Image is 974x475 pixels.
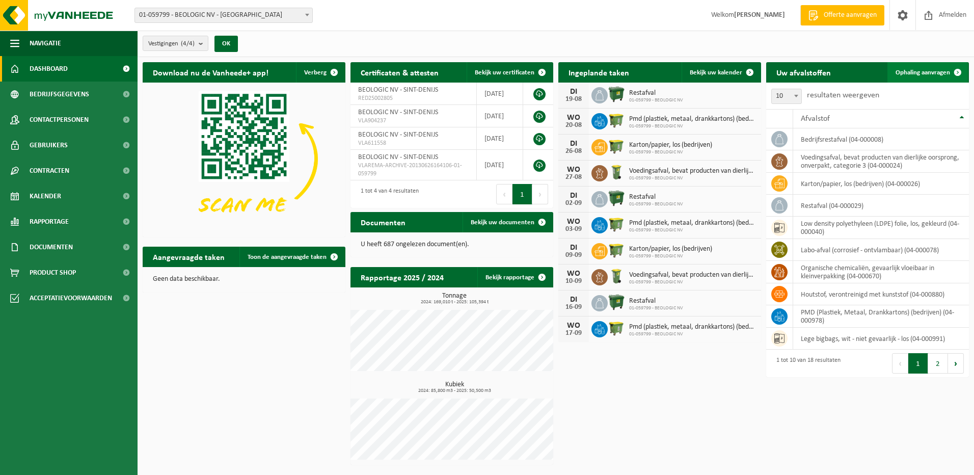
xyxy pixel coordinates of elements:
[771,352,841,375] div: 1 tot 10 van 18 resultaten
[793,239,969,261] td: labo-afval (corrosief - ontvlambaar) (04-000078)
[356,381,553,393] h3: Kubiek
[793,261,969,283] td: organische chemicaliën, gevaarlijk vloeibaar in kleinverpakking (04-000670)
[734,11,785,19] strong: [PERSON_NAME]
[30,133,68,158] span: Gebruikers
[629,167,756,175] span: Voedingsafval, bevat producten van dierlijke oorsprong, onverpakt, categorie 3
[563,330,584,337] div: 17-09
[239,247,344,267] a: Toon de aangevraagde taken
[608,242,625,259] img: WB-1100-HPE-GN-50
[477,105,523,127] td: [DATE]
[608,216,625,233] img: WB-1100-HPE-GN-50
[143,36,208,51] button: Vestigingen(4/4)
[181,40,195,47] count: (4/4)
[801,115,830,123] span: Afvalstof
[563,166,584,174] div: WO
[358,109,438,116] span: BEOLOGIC NV - SINT-DENIJS
[793,217,969,239] td: low density polyethyleen (LDPE) folie, los, gekleurd (04-000040)
[608,320,625,337] img: WB-1100-HPE-GN-50
[563,114,584,122] div: WO
[563,174,584,181] div: 27-08
[350,62,449,82] h2: Certificaten & attesten
[30,260,76,285] span: Product Shop
[358,153,438,161] span: BEOLOGIC NV - SINT-DENIJS
[608,268,625,285] img: WB-0140-HPE-GN-50
[563,192,584,200] div: DI
[629,175,756,181] span: 01-059799 - BEOLOGIC NV
[358,131,438,139] span: BEOLOGIC NV - SINT-DENIJS
[908,353,928,374] button: 1
[807,91,879,99] label: resultaten weergeven
[608,294,625,311] img: WB-1100-HPE-GN-01
[563,252,584,259] div: 09-09
[214,36,238,52] button: OK
[793,305,969,328] td: PMD (Plastiek, Metaal, Drankkartons) (bedrijven) (04-000978)
[771,89,802,104] span: 10
[629,297,683,305] span: Restafval
[471,219,534,226] span: Bekijk uw documenten
[350,267,454,287] h2: Rapportage 2025 / 2024
[793,283,969,305] td: houtstof, verontreinigd met kunststof (04-000880)
[629,193,683,201] span: Restafval
[629,89,683,97] span: Restafval
[629,323,756,331] span: Pmd (plastiek, metaal, drankkartons) (bedrijven)
[629,253,712,259] span: 01-059799 - BEOLOGIC NV
[563,278,584,285] div: 10-09
[563,218,584,226] div: WO
[248,254,327,260] span: Toon de aangevraagde taken
[563,226,584,233] div: 03-09
[800,5,884,25] a: Offerte aanvragen
[477,150,523,180] td: [DATE]
[30,209,69,234] span: Rapportage
[608,190,625,207] img: WB-1100-HPE-GN-01
[629,123,756,129] span: 01-059799 - BEOLOGIC NV
[629,279,756,285] span: 01-059799 - BEOLOGIC NV
[358,86,438,94] span: BEOLOGIC NV - SINT-DENIJS
[563,148,584,155] div: 26-08
[682,62,760,83] a: Bekijk uw kalender
[532,184,548,204] button: Next
[793,195,969,217] td: restafval (04-000029)
[563,244,584,252] div: DI
[558,62,639,82] h2: Ingeplande taken
[629,201,683,207] span: 01-059799 - BEOLOGIC NV
[608,164,625,181] img: WB-0140-HPE-GN-50
[563,88,584,96] div: DI
[477,127,523,150] td: [DATE]
[30,56,68,82] span: Dashboard
[563,304,584,311] div: 16-09
[30,31,61,56] span: Navigatie
[892,353,908,374] button: Previous
[563,296,584,304] div: DI
[356,300,553,305] span: 2024: 169,010 t - 2025: 105,394 t
[463,212,552,232] a: Bekijk uw documenten
[563,200,584,207] div: 02-09
[896,69,950,76] span: Ophaling aanvragen
[512,184,532,204] button: 1
[629,115,756,123] span: Pmd (plastiek, metaal, drankkartons) (bedrijven)
[887,62,968,83] a: Ophaling aanvragen
[358,117,469,125] span: VLA904237
[30,158,69,183] span: Contracten
[361,241,543,248] p: U heeft 687 ongelezen document(en).
[356,293,553,305] h3: Tonnage
[477,267,552,287] a: Bekijk rapportage
[356,388,553,393] span: 2024: 85,800 m3 - 2025: 50,500 m3
[629,141,712,149] span: Karton/papier, los (bedrijven)
[30,285,112,311] span: Acceptatievoorwaarden
[475,69,534,76] span: Bekijk uw certificaten
[358,94,469,102] span: RED25002805
[30,82,89,107] span: Bedrijfsgegevens
[296,62,344,83] button: Verberg
[772,89,801,103] span: 10
[793,128,969,150] td: bedrijfsrestafval (04-000008)
[629,149,712,155] span: 01-059799 - BEOLOGIC NV
[143,83,345,235] img: Download de VHEPlus App
[350,212,416,232] h2: Documenten
[629,245,712,253] span: Karton/papier, los (bedrijven)
[304,69,327,76] span: Verberg
[629,305,683,311] span: 01-059799 - BEOLOGIC NV
[766,62,841,82] h2: Uw afvalstoffen
[608,86,625,103] img: WB-1100-HPE-GN-01
[563,122,584,129] div: 20-08
[948,353,964,374] button: Next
